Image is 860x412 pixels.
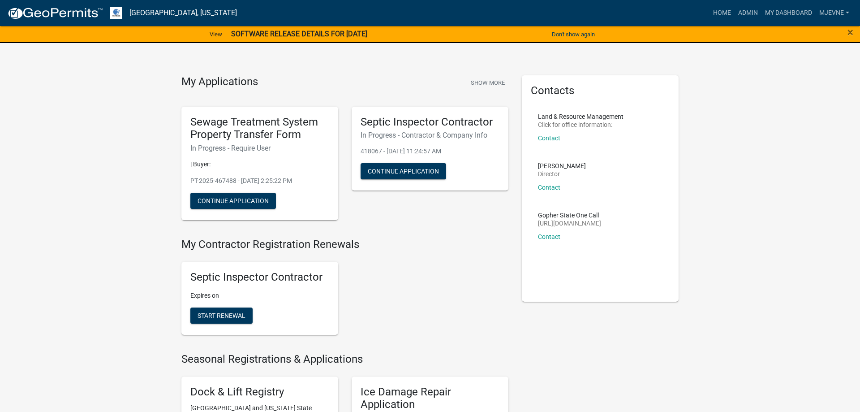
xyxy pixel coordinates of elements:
[538,184,560,191] a: Contact
[538,171,586,177] p: Director
[709,4,735,22] a: Home
[181,353,508,366] h4: Seasonal Registrations & Applications
[361,163,446,179] button: Continue Application
[361,386,499,412] h5: Ice Damage Repair Application
[538,163,586,169] p: [PERSON_NAME]
[531,84,670,97] h5: Contacts
[190,193,276,209] button: Continue Application
[190,386,329,399] h5: Dock & Lift Registry
[538,134,560,142] a: Contact
[761,4,816,22] a: My Dashboard
[361,147,499,156] p: 418067 - [DATE] 11:24:57 AM
[538,121,623,128] p: Click for office information:
[538,233,560,240] a: Contact
[190,176,329,186] p: PT-2025-467488 - [DATE] 2:25:22 PM
[361,116,499,129] h5: Septic Inspector Contractor
[190,160,329,169] p: | Buyer:
[190,144,329,152] h6: In Progress - Require User
[538,220,601,226] p: [URL][DOMAIN_NAME]
[361,131,499,139] h6: In Progress - Contractor & Company Info
[847,26,853,39] span: ×
[110,7,122,19] img: Otter Tail County, Minnesota
[847,27,853,38] button: Close
[816,4,853,22] a: MJevne
[467,75,508,90] button: Show More
[198,312,245,319] span: Start Renewal
[231,30,367,38] strong: SOFTWARE RELEASE DETAILS FOR [DATE]
[190,116,329,142] h5: Sewage Treatment System Property Transfer Form
[538,212,601,218] p: Gopher State One Call
[206,27,226,42] a: View
[181,75,258,89] h4: My Applications
[190,308,253,324] button: Start Renewal
[181,238,508,342] wm-registration-list-section: My Contractor Registration Renewals
[190,271,329,284] h5: Septic Inspector Contractor
[538,113,623,120] p: Land & Resource Management
[735,4,761,22] a: Admin
[129,5,237,21] a: [GEOGRAPHIC_DATA], [US_STATE]
[190,291,329,300] p: Expires on
[548,27,598,42] button: Don't show again
[181,238,508,251] h4: My Contractor Registration Renewals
